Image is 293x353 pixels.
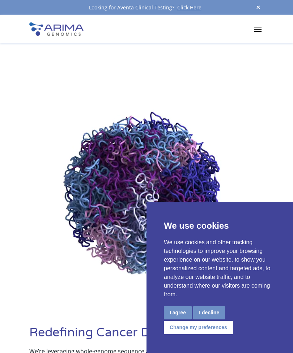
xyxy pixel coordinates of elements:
p: We use cookies and other tracking technologies to improve your browsing experience on our website... [164,238,276,299]
p: We use cookies [164,219,276,232]
button: I decline [193,306,225,319]
div: Looking for Aventa Clinical Testing? [29,3,264,12]
img: Arima-Genomics-logo [29,22,84,36]
a: Click Here [174,4,204,11]
button: I agree [164,306,192,319]
button: Change my preferences [164,321,233,334]
h1: Redefining Cancer Diagnostics [29,324,264,346]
